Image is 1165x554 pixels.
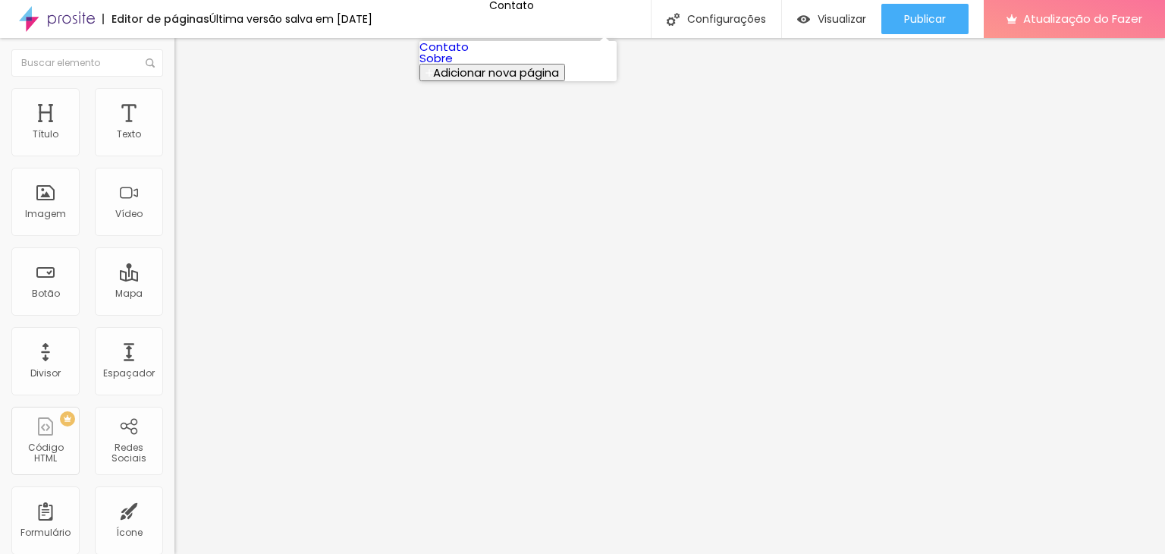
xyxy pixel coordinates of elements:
[115,287,143,300] font: Mapa
[419,64,565,81] button: Adicionar nova página
[667,13,680,26] img: Ícone
[146,58,155,68] img: Ícone
[117,127,141,140] font: Texto
[209,11,372,27] font: Última versão salva em [DATE]
[782,4,881,34] button: Visualizar
[419,39,469,55] a: Contato
[115,207,143,220] font: Vídeo
[687,11,766,27] font: Configurações
[111,441,146,464] font: Redes Sociais
[33,127,58,140] font: Título
[11,49,163,77] input: Buscar elemento
[30,367,61,379] font: Divisor
[433,65,559,80] font: Adicionar nova página
[32,287,60,300] font: Botão
[881,4,969,34] button: Publicar
[116,526,143,539] font: Ícone
[818,11,866,27] font: Visualizar
[904,11,946,27] font: Publicar
[111,11,209,27] font: Editor de páginas
[20,526,71,539] font: Formulário
[25,207,66,220] font: Imagem
[28,441,64,464] font: Código HTML
[174,38,1165,554] iframe: Editor
[1023,11,1142,27] font: Atualização do Fazer
[103,367,155,379] font: Espaçador
[797,13,810,26] img: view-1.svg
[419,50,453,66] a: Sobre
